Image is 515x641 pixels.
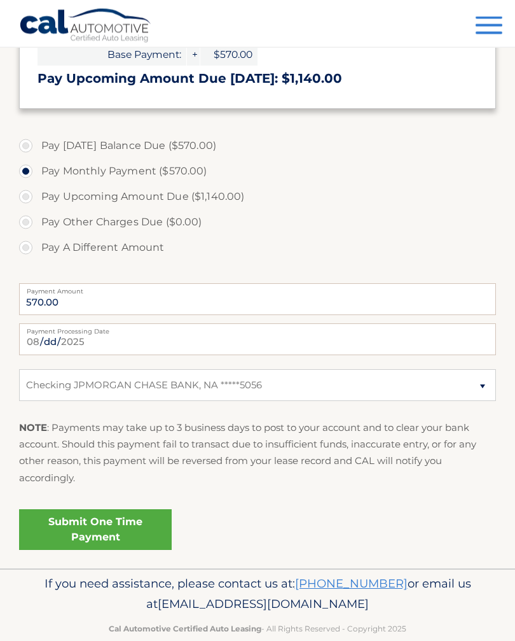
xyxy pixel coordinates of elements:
button: Menu [476,17,502,38]
span: Base Payment: [38,44,186,66]
strong: NOTE [19,422,47,434]
p: If you need assistance, please contact us at: or email us at [19,574,496,615]
label: Pay A Different Amount [19,236,496,261]
strong: Cal Automotive Certified Auto Leasing [109,624,261,634]
span: + [187,44,200,66]
span: [EMAIL_ADDRESS][DOMAIN_NAME] [158,597,369,612]
h3: Pay Upcoming Amount Due [DATE]: $1,140.00 [38,71,477,87]
span: $570.00 [200,44,257,66]
p: : Payments may take up to 3 business days to post to your account and to clear your bank account.... [19,420,496,487]
label: Pay Upcoming Amount Due ($1,140.00) [19,185,496,210]
label: Payment Amount [19,284,496,294]
label: Payment Processing Date [19,324,496,334]
a: [PHONE_NUMBER] [295,577,408,591]
label: Pay [DATE] Balance Due ($570.00) [19,134,496,159]
a: Submit One Time Payment [19,510,172,551]
label: Pay Other Charges Due ($0.00) [19,210,496,236]
label: Pay Monthly Payment ($570.00) [19,159,496,185]
a: Cal Automotive [19,8,153,45]
input: Payment Date [19,324,496,356]
input: Payment Amount [19,284,496,316]
p: - All Rights Reserved - Copyright 2025 [19,623,496,636]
